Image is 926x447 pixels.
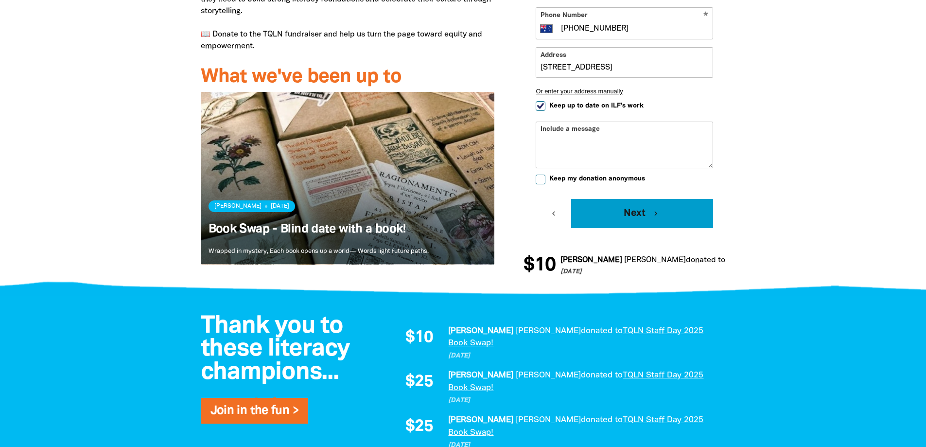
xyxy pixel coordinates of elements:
[201,67,495,88] h3: What we've been up to
[581,372,623,379] span: donated to
[448,416,703,436] a: TQLN Staff Day 2025 Book Swap!
[448,416,513,424] em: [PERSON_NAME]
[524,250,725,281] div: Donation stream
[549,209,558,218] i: chevron_left
[581,327,623,335] span: donated to
[651,209,660,218] i: chevron_right
[558,268,841,277] p: [DATE]
[703,12,708,21] i: Required
[210,405,298,416] a: Join in the fun >
[621,257,683,264] em: [PERSON_NAME]
[516,327,581,335] em: [PERSON_NAME]
[536,199,571,228] button: chevron_left
[201,315,350,384] span: Thank you to these literacy champions...
[405,419,433,435] span: $25
[405,374,433,391] span: $25
[448,396,716,406] p: [DATE]
[405,330,433,346] span: $10
[549,175,645,184] span: Keep my donation anonymous
[448,372,703,392] a: TQLN Staff Day 2025 Book Swap!
[448,351,716,361] p: [DATE]
[549,101,644,110] span: Keep up to date on ILF's work
[536,88,713,95] button: Or enter your address manually
[209,224,406,235] a: Book Swap - Blind date with a book!
[558,257,619,264] em: [PERSON_NAME]
[201,92,495,276] div: Paginated content
[516,416,581,424] em: [PERSON_NAME]
[448,327,513,335] em: [PERSON_NAME]
[581,416,623,424] span: donated to
[571,199,713,228] button: Next chevron_right
[722,257,841,264] a: TQLN Staff Day 2025 Book Swap!
[521,256,553,275] span: $10
[448,372,513,379] em: [PERSON_NAME]
[536,101,545,111] input: Keep up to date on ILF's work
[536,175,545,184] input: Keep my donation anonymous
[516,372,581,379] em: [PERSON_NAME]
[683,257,722,264] span: donated to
